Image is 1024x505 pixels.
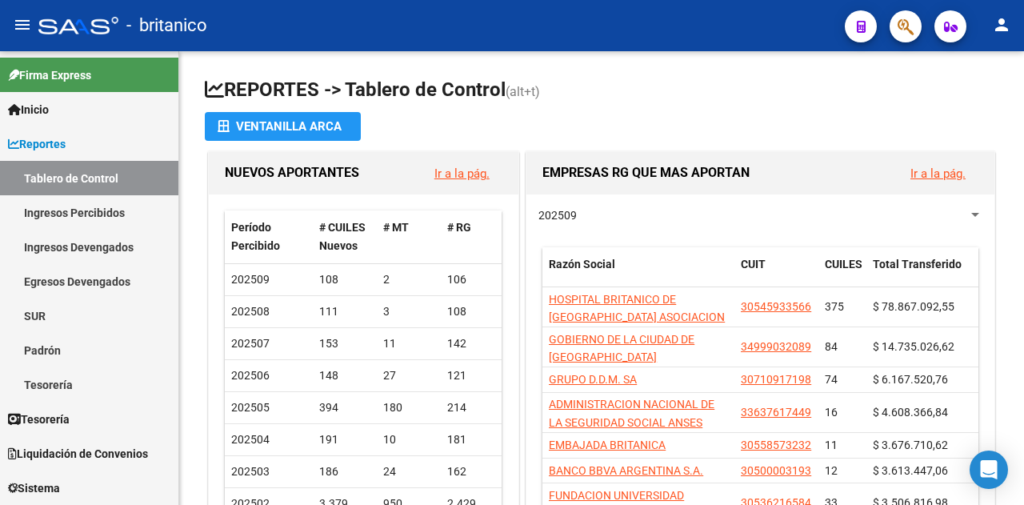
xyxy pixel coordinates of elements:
div: 3 [383,303,434,321]
span: 12 [825,464,838,477]
datatable-header-cell: Total Transferido [866,247,978,300]
span: $ 4.608.366,84 [873,406,948,419]
span: 33637617449 [741,406,811,419]
span: BANCO BBVA ARGENTINA S.A. [549,464,703,477]
span: 202504 [231,433,270,446]
div: 111 [319,303,370,321]
mat-icon: menu [13,15,32,34]
span: 74 [825,373,838,386]
div: 180 [383,399,434,417]
div: 10 [383,431,434,449]
span: - britanico [126,8,207,43]
datatable-header-cell: CUILES [818,247,866,300]
span: ADMINISTRACION NACIONAL DE LA SEGURIDAD SOCIAL ANSES [549,398,714,429]
button: Ventanilla ARCA [205,112,361,141]
div: Ventanilla ARCA [218,112,348,141]
span: 30500003193 [741,464,811,477]
div: 108 [447,303,498,321]
span: CUILES [825,258,862,271]
span: 202503 [231,465,270,478]
div: 153 [319,335,370,353]
div: 2 [383,271,434,289]
span: 30558573232 [741,439,811,451]
a: Ir a la pág. [910,166,966,181]
span: 34999032089 [741,340,811,353]
span: 16 [825,406,838,419]
div: 24 [383,463,434,481]
span: Total Transferido [873,258,962,271]
span: (alt+t) [506,84,540,99]
mat-icon: person [992,15,1011,34]
span: GRUPO D.D.M. SA [549,373,637,386]
div: 108 [319,271,370,289]
span: GOBIERNO DE LA CIUDAD DE [GEOGRAPHIC_DATA] [549,333,694,364]
span: 30710917198 [741,373,811,386]
span: 11 [825,439,838,451]
span: Razón Social [549,258,615,271]
div: 214 [447,399,498,417]
div: 11 [383,335,434,353]
span: $ 3.613.447,06 [873,464,948,477]
span: NUEVOS APORTANTES [225,165,359,180]
span: Reportes [8,135,66,153]
span: # RG [447,221,471,234]
div: 106 [447,271,498,289]
span: HOSPITAL BRITANICO DE [GEOGRAPHIC_DATA] ASOCIACION CIVIL [549,293,725,343]
span: Liquidación de Convenios [8,445,148,463]
datatable-header-cell: Razón Social [542,247,734,300]
div: 121 [447,367,498,385]
div: 148 [319,367,370,385]
datatable-header-cell: # CUILES Nuevos [313,210,377,263]
span: EMBAJADA BRITANICA [549,439,666,451]
datatable-header-cell: # MT [377,210,441,263]
span: 30545933566 [741,300,811,313]
div: Open Intercom Messenger [970,451,1008,489]
span: 202507 [231,337,270,350]
span: 202505 [231,401,270,414]
h1: REPORTES -> Tablero de Control [205,77,998,105]
div: 181 [447,431,498,449]
span: 375 [825,300,844,313]
div: 191 [319,431,370,449]
span: 202509 [231,273,270,286]
span: Período Percibido [231,221,280,252]
span: # CUILES Nuevos [319,221,366,252]
span: 84 [825,340,838,353]
span: Firma Express [8,66,91,84]
div: 162 [447,463,498,481]
span: 202508 [231,305,270,318]
button: Ir a la pág. [422,158,502,188]
span: 202506 [231,369,270,382]
button: Ir a la pág. [898,158,978,188]
datatable-header-cell: # RG [441,210,505,263]
span: 202509 [538,209,577,222]
span: Inicio [8,101,49,118]
datatable-header-cell: CUIT [734,247,818,300]
div: 142 [447,335,498,353]
a: Ir a la pág. [434,166,490,181]
span: $ 6.167.520,76 [873,373,948,386]
span: EMPRESAS RG QUE MAS APORTAN [542,165,750,180]
span: $ 78.867.092,55 [873,300,954,313]
span: CUIT [741,258,766,271]
div: 27 [383,367,434,385]
span: $ 14.735.026,62 [873,340,954,353]
div: 394 [319,399,370,417]
span: Tesorería [8,411,70,428]
span: $ 3.676.710,62 [873,439,948,451]
div: 186 [319,463,370,481]
datatable-header-cell: Período Percibido [225,210,313,263]
span: # MT [383,221,409,234]
span: Sistema [8,479,60,497]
